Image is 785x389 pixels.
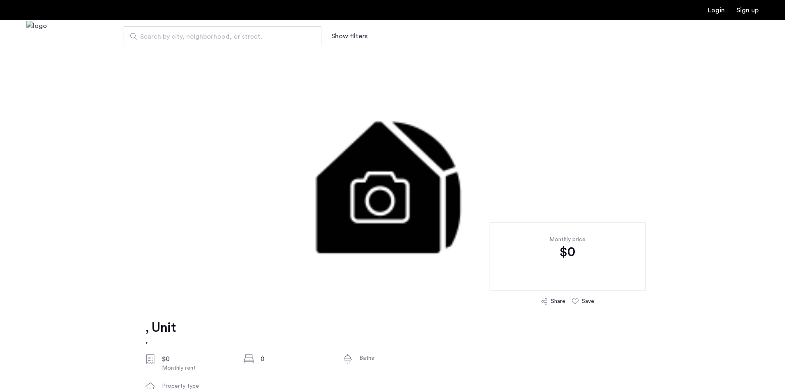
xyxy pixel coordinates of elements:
div: Save [582,297,594,305]
h2: , [145,336,176,346]
input: Apartment Search [124,26,321,46]
span: Search by city, neighborhood, or street. [140,32,298,42]
div: Monthly price [503,235,633,244]
a: Login [708,7,725,14]
img: logo [26,21,47,52]
div: Baths [359,354,429,362]
h1: , Unit [145,319,176,336]
div: Monthly rent [162,364,231,372]
a: Cazamio Logo [26,21,47,52]
button: Show or hide filters [331,31,368,41]
div: 0 [260,354,330,364]
div: Share [551,297,565,305]
a: Registration [736,7,759,14]
a: , Unit, [145,319,176,346]
img: 3.gif [141,53,644,300]
div: $0 [162,354,231,364]
div: $0 [503,244,633,260]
